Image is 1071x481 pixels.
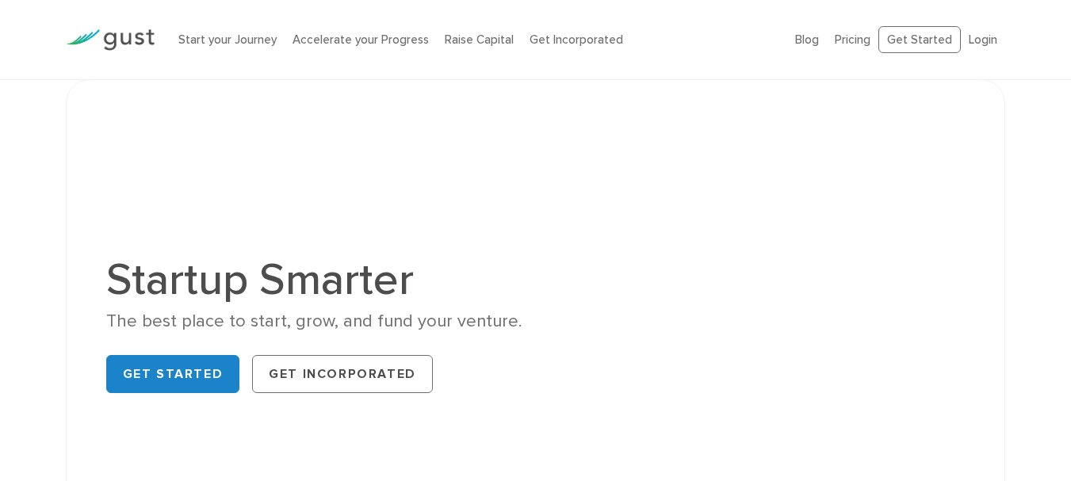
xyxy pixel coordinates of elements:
[835,32,870,47] a: Pricing
[293,32,429,47] a: Accelerate your Progress
[252,355,433,393] a: Get Incorporated
[530,32,623,47] a: Get Incorporated
[795,32,819,47] a: Blog
[445,32,514,47] a: Raise Capital
[969,32,997,47] a: Login
[66,29,155,51] img: Gust Logo
[878,26,961,54] a: Get Started
[106,258,524,302] h1: Startup Smarter
[106,310,524,333] div: The best place to start, grow, and fund your venture.
[178,32,277,47] a: Start your Journey
[106,355,240,393] a: Get Started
